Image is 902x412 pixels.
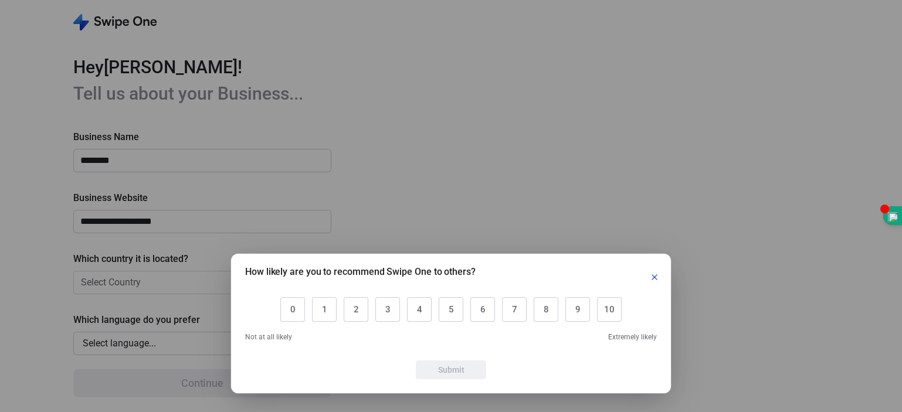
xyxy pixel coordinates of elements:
[416,360,486,379] button: Submit
[245,268,476,280] h1: How likely are you to recommend Swipe One to others?
[608,332,657,342] span: Extremely likely
[470,297,495,322] button: 6
[439,297,463,322] button: 5
[597,297,622,322] button: 10
[312,297,337,322] button: 1
[407,297,432,322] button: 4
[344,297,368,322] button: 2
[375,297,400,322] button: 3
[502,297,527,322] button: 7
[245,332,293,342] span: Not at all likely
[534,297,558,322] button: 8
[565,297,590,322] button: 9
[280,297,305,322] button: 0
